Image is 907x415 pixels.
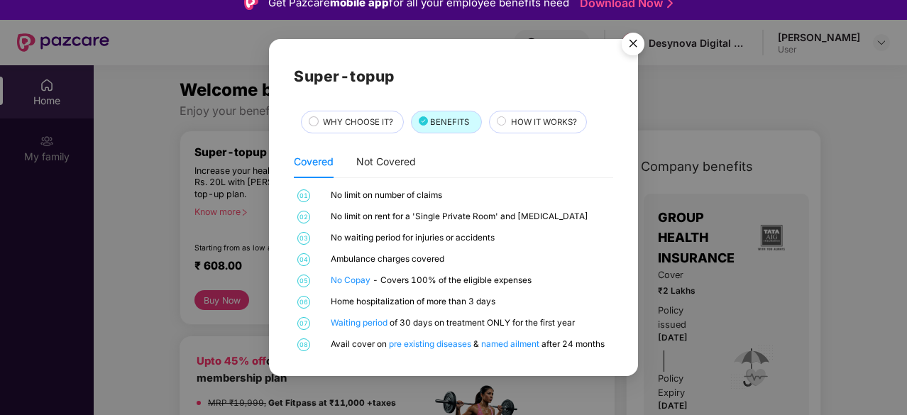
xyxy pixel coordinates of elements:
[331,253,610,266] div: Ambulance charges covered
[294,65,613,88] h2: Super-topup
[297,317,310,330] span: 07
[297,189,310,202] span: 01
[331,318,390,328] a: Waiting period
[297,296,310,309] span: 06
[297,232,310,245] span: 03
[297,338,310,351] span: 08
[331,232,610,245] div: No waiting period for injuries or accidents
[331,317,610,330] div: of 30 days on treatment ONLY for the first year
[294,154,334,170] div: Covered
[323,116,393,128] span: WHY CHOOSE IT?
[481,339,542,349] a: named ailment
[331,189,610,202] div: No limit on number of claims
[613,26,652,64] button: Close
[297,275,310,287] span: 05
[356,154,416,170] div: Not Covered
[511,116,577,128] span: HOW IT WORKS?
[389,339,473,349] a: pre existing diseases
[613,26,653,66] img: svg+xml;base64,PHN2ZyB4bWxucz0iaHR0cDovL3d3dy53My5vcmcvMjAwMC9zdmciIHdpZHRoPSI1NiIgaGVpZ2h0PSI1Ni...
[331,211,610,223] div: No limit on rent for a 'Single Private Room' and [MEDICAL_DATA]
[297,211,310,223] span: 02
[331,296,610,309] div: Home hospitalization of more than 3 days
[430,116,469,128] span: BENEFITS
[331,275,373,285] a: No Copay
[297,253,310,266] span: 04
[331,338,610,351] div: Avail cover on & after 24 months
[331,275,610,287] div: - Covers 100% of the eligible expenses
